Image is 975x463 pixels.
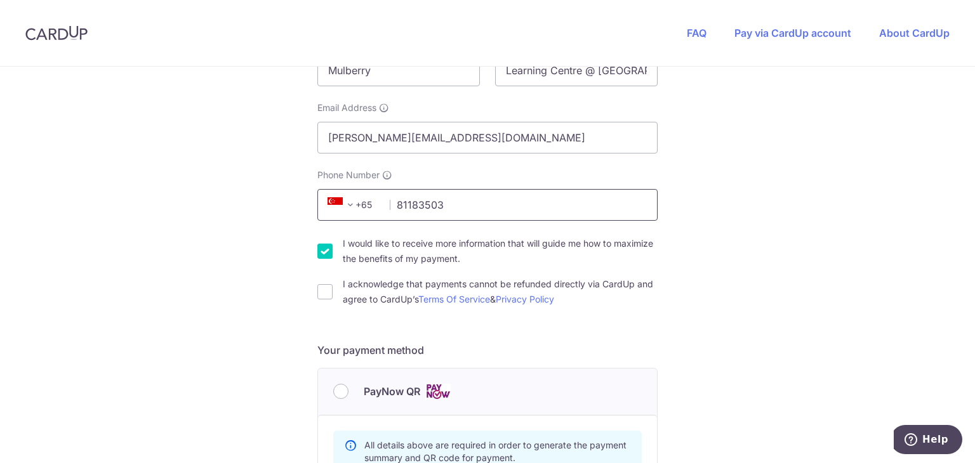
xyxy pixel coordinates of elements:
label: I would like to receive more information that will guide me how to maximize the benefits of my pa... [343,236,658,266]
label: I acknowledge that payments cannot be refunded directly via CardUp and agree to CardUp’s & [343,277,658,307]
img: CardUp [25,25,88,41]
input: First name [317,55,480,86]
span: +65 [324,197,381,212]
span: All details above are required in order to generate the payment summary and QR code for payment. [364,440,627,463]
span: PayNow QR [364,384,420,399]
a: About CardUp [879,27,950,39]
a: Privacy Policy [496,294,554,304]
div: PayNow QR Cards logo [333,384,642,400]
h5: Your payment method [317,342,658,358]
span: Email Address [317,101,376,114]
iframe: Opens a widget where you can find more information [894,425,962,457]
span: +65 [328,197,358,212]
span: Phone Number [317,169,380,181]
img: Cards logo [425,384,451,400]
a: Terms Of Service [418,294,490,304]
a: FAQ [687,27,706,39]
input: Last name [495,55,658,86]
a: Pay via CardUp account [734,27,851,39]
input: Email address [317,122,658,153]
